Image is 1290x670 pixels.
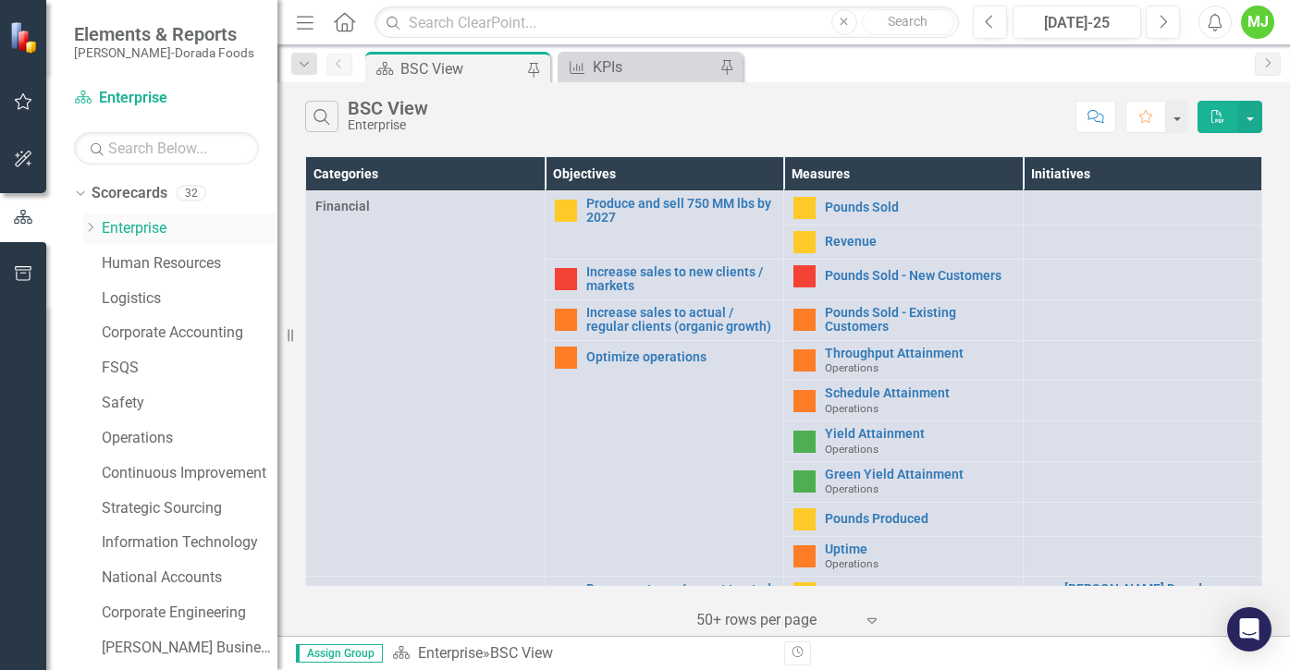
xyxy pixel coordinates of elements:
[315,582,535,601] span: Customers
[392,643,770,664] div: »
[593,55,715,79] div: KPIs
[825,269,1014,283] a: Pounds Sold - New Customers
[9,20,42,53] img: ClearPoint Strategy
[1019,12,1136,34] div: [DATE]-25
[348,118,428,132] div: Enterprise
[793,309,816,331] img: Warning
[315,197,535,215] span: Financial
[555,309,577,331] img: Warning
[296,644,383,663] span: Assign Group
[1033,586,1055,608] img: No Information
[102,532,277,554] a: Information Technology
[793,508,816,530] img: Caution
[1013,6,1142,39] button: [DATE]-25
[102,428,277,449] a: Operations
[1241,6,1274,39] button: MJ
[586,350,775,364] a: Optimize operations
[825,468,1014,481] a: Green Yield Attainment
[102,218,277,239] a: Enterprise
[793,582,816,604] img: Caution
[825,557,878,570] span: Operations
[562,55,715,79] a: KPIs
[74,132,259,164] input: Search Below...
[825,482,878,495] span: Operations
[825,542,1014,556] a: Uptime
[825,443,878,456] span: Operations
[1227,607,1272,652] div: Open Intercom Messenger
[793,545,816,567] img: Warning
[793,197,816,219] img: Caution
[177,186,206,201] div: 32
[793,231,816,253] img: Caution
[102,323,277,344] a: Corporate Accounting
[825,402,878,415] span: Operations
[825,235,1014,249] a: Revenue
[586,265,775,294] a: Increase sales to new clients / markets
[793,390,816,412] img: Warning
[102,463,277,484] a: Continuous Improvement
[793,431,816,453] img: Above Target
[74,23,254,45] span: Elements & Reports
[102,393,277,414] a: Safety
[102,567,277,589] a: National Accounts
[586,306,775,335] a: Increase sales to actual / regular clients (organic growth)
[586,197,775,225] a: Produce and sell 750 MM lbs by 2027
[793,470,816,493] img: Above Target
[400,57,522,80] div: BSC View
[102,603,277,624] a: Corporate Engineering
[825,386,1014,400] a: Schedule Attainment
[825,427,1014,441] a: Yield Attainment
[555,268,577,290] img: Below Plan
[825,201,1014,214] a: Pounds Sold
[825,361,878,374] span: Operations
[825,512,1014,526] a: Pounds Produced
[92,183,167,204] a: Scorecards
[825,306,1014,335] a: Pounds Sold - Existing Customers
[888,14,928,29] span: Search
[555,200,577,222] img: Caution
[102,358,277,379] a: FSQS
[825,347,1014,360] a: Throughput Attainment
[793,265,816,287] img: Below Plan
[102,288,277,310] a: Logistics
[348,98,428,118] div: BSC View
[74,45,254,60] small: [PERSON_NAME]-Dorada Foods
[375,6,958,39] input: Search ClearPoint...
[1064,582,1253,611] a: [PERSON_NAME] Dorada Customer Satisfaction Survey
[102,638,277,659] a: [PERSON_NAME] Business Unit
[102,498,277,519] a: Strategic Sourcing
[862,9,954,35] button: Search
[418,644,483,662] a: Enterprise
[490,644,553,662] div: BSC View
[74,88,259,109] a: Enterprise
[793,349,816,372] img: Warning
[586,582,775,640] a: Be our customer´s most trusted supplier / Exceed our customer´s expectations with the highest qua...
[102,253,277,274] a: Human Resources
[555,347,577,369] img: Warning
